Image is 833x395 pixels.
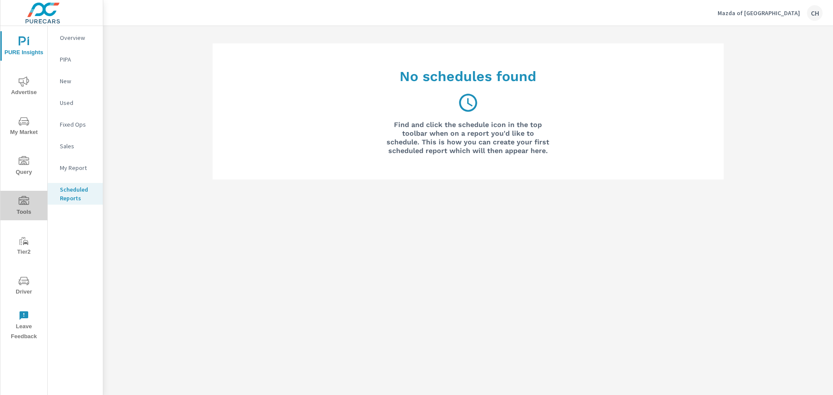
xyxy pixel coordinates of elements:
p: Mazda of [GEOGRAPHIC_DATA] [718,9,800,17]
p: Fixed Ops [60,120,96,129]
h6: Find and click the schedule icon in the top toolbar when on a report you'd like to schedule. This... [387,121,549,155]
div: Used [48,96,103,109]
h6: No schedules found [400,68,536,85]
div: PIPA [48,53,103,66]
p: New [60,77,96,85]
div: Scheduled Reports [48,183,103,205]
span: Tools [3,196,45,217]
span: My Market [3,116,45,137]
span: Tier2 [3,236,45,257]
div: CH [807,5,823,21]
p: My Report [60,163,96,172]
p: Overview [60,33,96,42]
span: Driver [3,276,45,297]
p: PIPA [60,55,96,64]
span: PURE Insights [3,36,45,58]
div: nav menu [0,26,47,345]
span: Query [3,156,45,177]
p: Used [60,98,96,107]
div: Sales [48,140,103,153]
span: Leave Feedback [3,310,45,342]
div: New [48,75,103,88]
p: Scheduled Reports [60,185,96,202]
div: Fixed Ops [48,118,103,131]
div: My Report [48,161,103,174]
p: Sales [60,142,96,150]
div: Overview [48,31,103,44]
span: Advertise [3,76,45,98]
